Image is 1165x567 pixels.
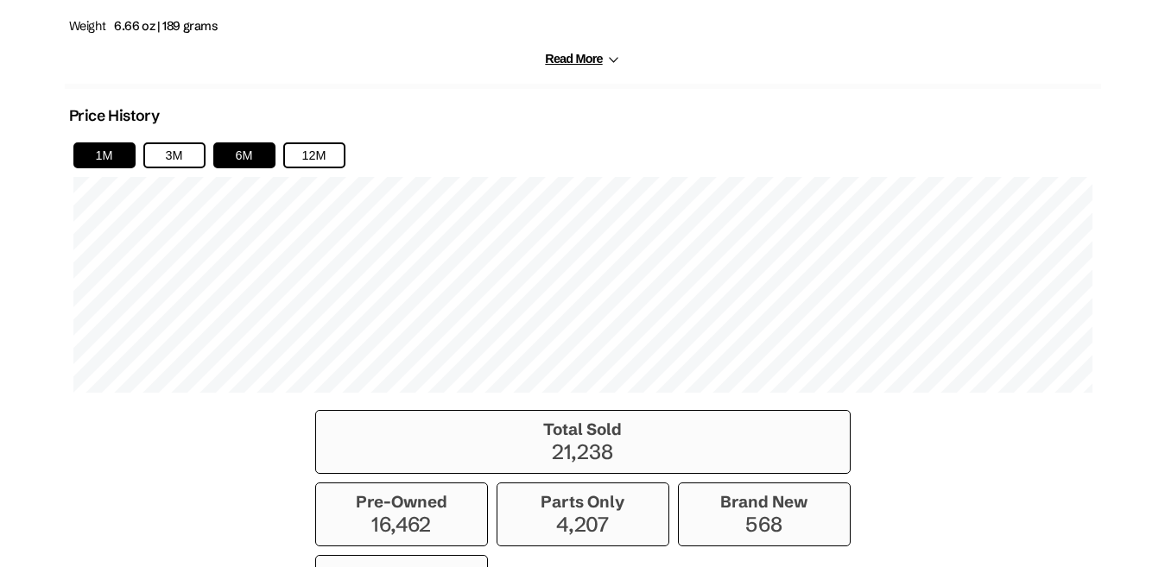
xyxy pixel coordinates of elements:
[687,492,841,512] h3: Brand New
[283,142,345,168] button: 12M
[69,14,320,39] p: Weight
[506,492,660,512] h3: Parts Only
[506,512,660,537] p: 4,207
[213,142,275,168] button: 6M
[325,492,478,512] h3: Pre-Owned
[325,419,841,439] h3: Total Sold
[143,142,206,168] button: 3M
[114,18,218,34] span: 6.66 oz | 189 grams
[687,512,841,537] p: 568
[69,106,160,125] h2: Price History
[73,142,136,168] button: 1M
[325,512,478,537] p: 16,462
[325,439,841,464] p: 21,238
[545,52,619,66] button: Read More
